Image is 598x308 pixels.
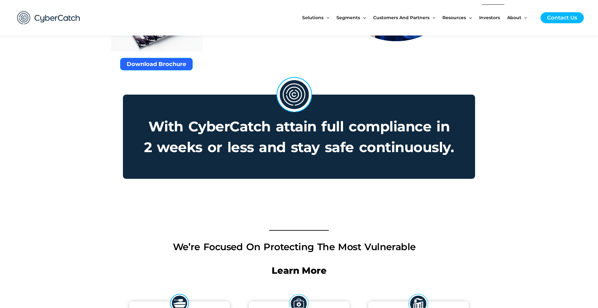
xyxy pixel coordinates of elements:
[11,5,86,31] img: CyberCatch
[442,4,466,31] span: Resources
[302,4,324,31] span: Solutions
[127,61,186,67] span: Download Brochure
[479,4,500,31] span: Investors
[336,4,360,31] span: Segments
[429,4,435,31] span: Menu Toggle
[124,95,474,178] h3: With CyberCatch attain full compliance in 2 weeks or less and stay safe continuously.
[540,12,584,23] a: Contact Us
[507,4,521,31] span: About
[360,4,366,31] span: Menu Toggle
[324,4,329,31] span: Menu Toggle
[479,4,507,31] a: Investors
[521,4,527,31] span: Menu Toggle
[466,4,472,31] span: Menu Toggle
[302,4,534,31] nav: Site Navigation: New Main Menu
[123,240,466,254] h1: We’re focused on protecting the most vulnerable
[373,4,429,31] span: Customers and Partners
[120,58,193,70] a: Download Brochure
[123,265,475,277] h2: Learn More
